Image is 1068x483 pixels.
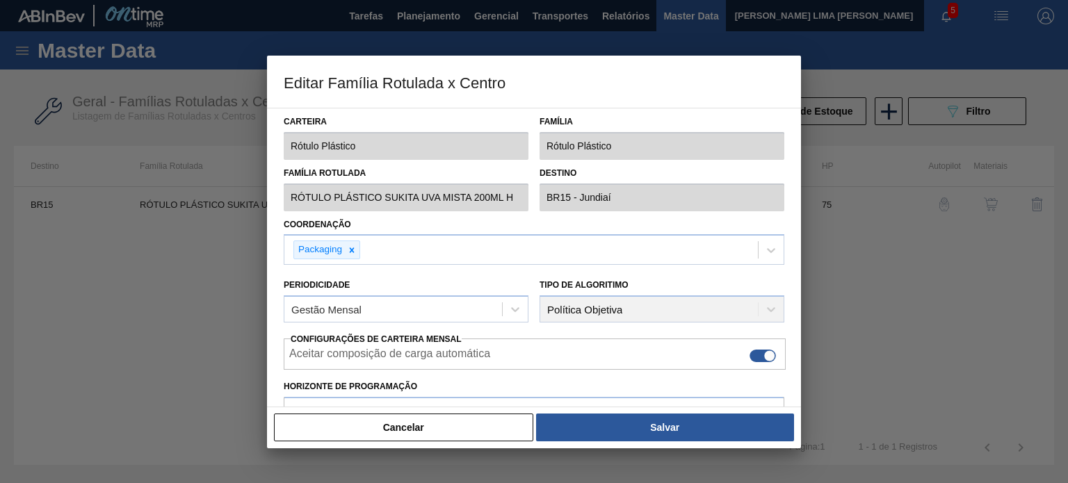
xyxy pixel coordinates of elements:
label: Horizonte de Programação [284,377,784,397]
label: Destino [540,163,784,183]
label: Família Rotulada [284,163,528,183]
div: Packaging [294,241,344,259]
label: Carteira [284,112,528,132]
label: Família [540,112,784,132]
h3: Editar Família Rotulada x Centro [267,56,801,108]
label: Aceitar composição de carga automática [289,347,490,364]
span: Configurações de Carteira Mensal [291,334,462,344]
button: Cancelar [274,414,533,441]
div: Gestão Mensal [291,304,362,316]
label: Tipo de Algoritimo [540,280,629,290]
label: Periodicidade [284,280,350,290]
label: Coordenação [284,220,351,229]
button: Salvar [536,414,794,441]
